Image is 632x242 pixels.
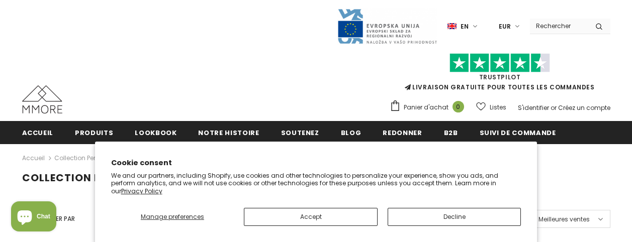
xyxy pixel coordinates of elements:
[444,128,458,138] span: B2B
[476,98,506,116] a: Listes
[22,121,54,144] a: Accueil
[558,103,610,112] a: Créez un compte
[198,121,259,144] a: Notre histoire
[244,208,378,226] button: Accept
[111,172,521,195] p: We and our partners, including Shopify, use cookies and other technologies to personalize your ex...
[75,128,113,138] span: Produits
[341,121,362,144] a: Blog
[341,128,362,138] span: Blog
[22,128,54,138] span: Accueil
[135,121,176,144] a: Lookbook
[121,187,162,195] a: Privacy Policy
[54,154,129,162] a: Collection personnalisée
[551,103,557,112] span: or
[22,171,180,185] span: Collection personnalisée
[337,22,437,30] a: Javni Razpis
[198,128,259,138] span: Notre histoire
[281,128,319,138] span: soutenez
[480,121,556,144] a: Suivi de commande
[383,121,422,144] a: Redonner
[479,73,521,81] a: TrustPilot
[388,208,521,226] button: Decline
[447,22,457,31] img: i-lang-1.png
[281,121,319,144] a: soutenez
[111,158,521,168] h2: Cookie consent
[141,212,204,221] span: Manage preferences
[453,101,464,112] span: 0
[518,103,549,112] a: S'identifier
[530,19,588,33] input: Search Site
[22,152,45,164] a: Accueil
[480,128,556,138] span: Suivi de commande
[461,22,469,32] span: en
[111,208,234,226] button: Manage preferences
[538,214,590,224] span: Meilleures ventes
[404,102,448,112] span: Panier d'achat
[449,53,550,73] img: Faites confiance aux étoiles pilotes
[75,121,113,144] a: Produits
[135,128,176,138] span: Lookbook
[390,100,469,115] a: Panier d'achat 0
[499,22,511,32] span: EUR
[490,102,506,112] span: Listes
[444,121,458,144] a: B2B
[383,128,422,138] span: Redonner
[390,58,610,91] span: LIVRAISON GRATUITE POUR TOUTES LES COMMANDES
[22,85,62,113] img: Cas MMORE
[337,8,437,45] img: Javni Razpis
[8,201,59,234] inbox-online-store-chat: Shopify online store chat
